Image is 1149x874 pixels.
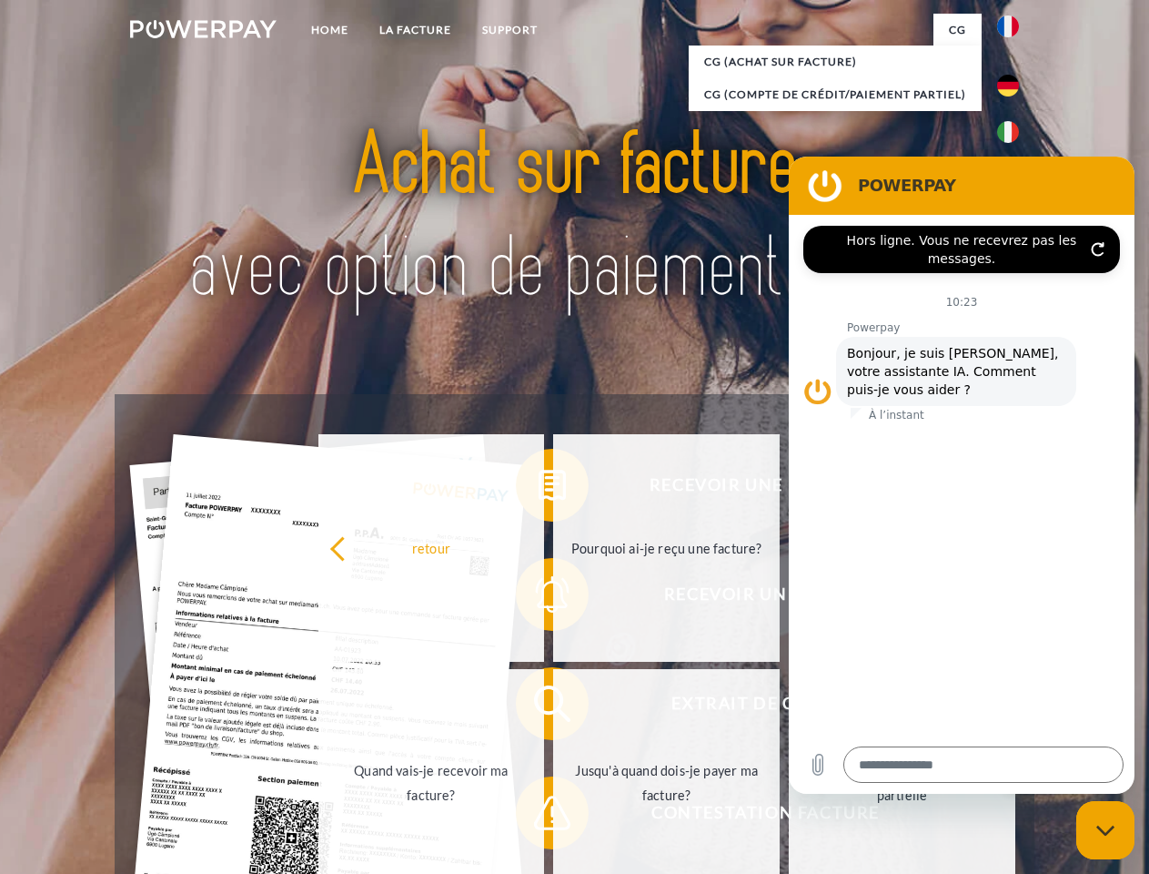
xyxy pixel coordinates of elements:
[329,535,534,560] div: retour
[1076,801,1134,859] iframe: Bouton de lancement de la fenêtre de messagerie, conversation en cours
[329,758,534,808] div: Quand vais-je recevoir ma facture?
[997,15,1019,37] img: fr
[130,20,277,38] img: logo-powerpay-white.svg
[364,14,467,46] a: LA FACTURE
[689,78,982,111] a: CG (Compte de crédit/paiement partiel)
[997,75,1019,97] img: de
[789,157,1134,794] iframe: Fenêtre de messagerie
[467,14,553,46] a: Support
[689,46,982,78] a: CG (achat sur facture)
[296,14,364,46] a: Home
[174,87,975,349] img: title-powerpay_fr.svg
[997,121,1019,143] img: it
[933,14,982,46] a: CG
[564,758,769,808] div: Jusqu'à quand dois-je payer ma facture?
[564,535,769,560] div: Pourquoi ai-je reçu une facture?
